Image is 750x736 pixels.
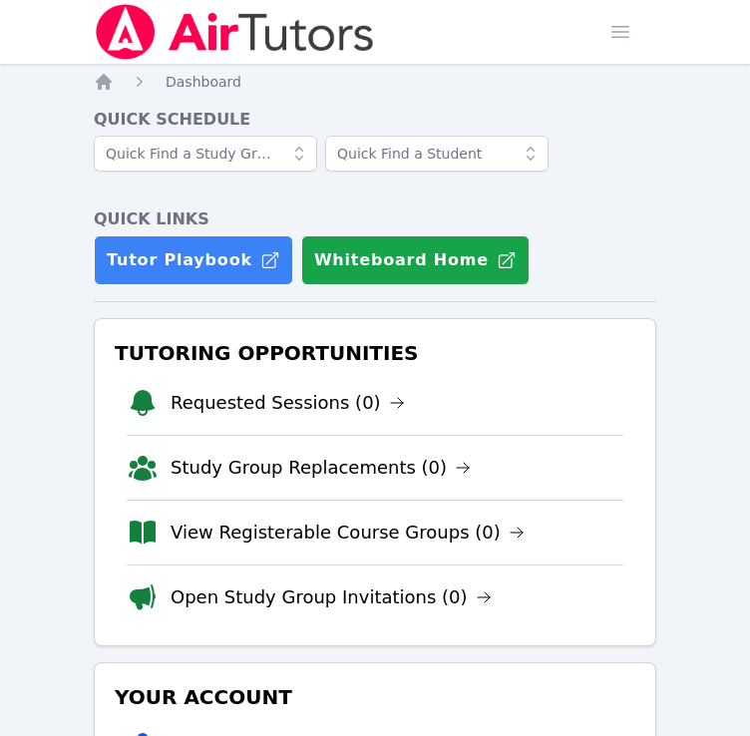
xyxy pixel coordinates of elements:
[94,136,317,172] input: Quick Find a Study Group
[94,207,656,231] h4: Quick Links
[166,74,241,90] span: Dashboard
[94,235,293,285] a: Tutor Playbook
[171,389,405,417] a: Requested Sessions (0)
[111,679,639,715] h3: Your Account
[94,108,656,132] h4: Quick Schedule
[111,335,639,371] h3: Tutoring Opportunities
[166,72,241,92] a: Dashboard
[301,235,530,285] button: Whiteboard Home
[325,136,549,172] input: Quick Find a Student
[171,519,525,547] a: View Registerable Course Groups (0)
[94,4,376,60] img: Air Tutors
[171,583,492,611] a: Open Study Group Invitations (0)
[94,72,656,92] nav: Breadcrumb
[171,454,471,482] a: Study Group Replacements (0)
